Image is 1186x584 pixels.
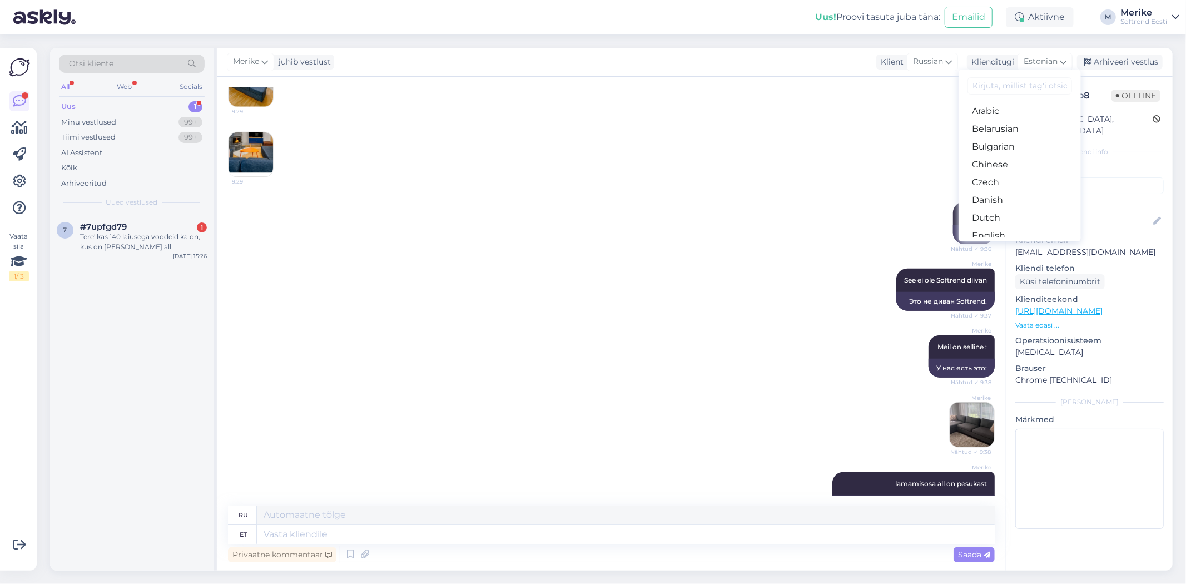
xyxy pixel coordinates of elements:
[63,226,67,234] span: 7
[232,177,274,186] span: 9:29
[1024,56,1058,68] span: Estonian
[61,132,116,143] div: Tiimi vestlused
[232,107,274,116] span: 9:29
[1015,199,1164,210] p: Kliendi nimi
[177,80,205,94] div: Socials
[239,506,248,524] div: ru
[61,101,76,112] div: Uus
[178,117,202,128] div: 99+
[9,271,29,281] div: 1 / 3
[953,225,995,244] div: Привет
[1111,90,1160,102] span: Offline
[815,12,836,22] b: Uus!
[229,132,273,177] img: Attachment
[1016,215,1151,227] input: Lisa nimi
[1015,397,1164,407] div: [PERSON_NAME]
[80,222,127,232] span: #7upfgd79
[815,11,940,24] div: Proovi tasuta juba täna:
[61,178,107,189] div: Arhiveeritud
[950,378,991,387] span: Nähtud ✓ 9:38
[967,56,1014,68] div: Klienditugi
[178,132,202,143] div: 99+
[959,227,1081,245] a: English
[950,311,991,320] span: Nähtud ✓ 9:37
[228,547,336,562] div: Privaatne kommentaar
[967,77,1072,95] input: Kirjuta, millist tag'i otsid
[1015,335,1164,347] p: Operatsioonisüsteem
[1015,306,1103,316] a: [URL][DOMAIN_NAME]
[188,101,202,112] div: 1
[197,222,207,232] div: 1
[959,138,1081,156] a: Bulgarian
[1015,294,1164,305] p: Klienditeekond
[80,232,207,252] div: Tere' kas 140 laiusega voodeid ka on, kus on [PERSON_NAME] all
[274,56,331,68] div: juhib vestlust
[904,276,987,284] span: See ei ole Softrend diivan
[115,80,135,94] div: Web
[950,193,991,201] span: Merike
[1015,246,1164,258] p: [EMAIL_ADDRESS][DOMAIN_NAME]
[1120,17,1167,26] div: Softrend Eesti
[950,260,991,268] span: Merike
[1015,414,1164,425] p: Märkmed
[1120,8,1167,17] div: Merike
[61,162,77,174] div: Kõik
[1077,55,1163,70] div: Arhiveeri vestlus
[876,56,904,68] div: Klient
[1015,164,1164,175] p: Kliendi tag'id
[959,191,1081,209] a: Danish
[1015,374,1164,386] p: Chrome [TECHNICAL_ID]
[949,394,991,402] span: Merike
[959,120,1081,138] a: Belarusian
[9,231,29,281] div: Vaata siia
[1006,7,1074,27] div: Aktiivne
[9,57,30,78] img: Askly Logo
[945,7,993,28] button: Emailid
[1015,147,1164,157] div: Kliendi info
[61,117,116,128] div: Minu vestlused
[1015,263,1164,274] p: Kliendi telefon
[895,479,987,488] span: lamamisosa all on pesukast
[1015,235,1164,246] p: Kliendi email
[958,550,990,560] span: Saada
[929,359,995,378] div: У нас есть это:
[1015,363,1164,374] p: Brauser
[959,209,1081,227] a: Dutch
[950,245,991,253] span: Nähtud ✓ 9:36
[950,463,991,472] span: Merike
[950,326,991,335] span: Merike
[69,58,113,70] span: Otsi kliente
[959,174,1081,191] a: Czech
[59,80,72,94] div: All
[1015,177,1164,194] input: Lisa tag
[173,252,207,260] div: [DATE] 15:26
[106,197,158,207] span: Uued vestlused
[1120,8,1179,26] a: MerikeSoftrend Eesti
[1019,113,1153,137] div: [GEOGRAPHIC_DATA], [GEOGRAPHIC_DATA]
[896,292,995,311] div: Это не диван Softrend.
[1015,347,1164,358] p: [MEDICAL_DATA]
[959,156,1081,174] a: Chinese
[950,403,994,447] img: Attachment
[949,448,991,456] span: Nähtud ✓ 9:38
[233,56,259,68] span: Merike
[61,147,102,159] div: AI Assistent
[1015,274,1105,289] div: Küsi telefoninumbrit
[1015,320,1164,330] p: Vaata edasi ...
[240,525,247,544] div: et
[1100,9,1116,25] div: M
[937,343,987,351] span: Meil on selline :
[959,102,1081,120] a: Arabic
[913,56,943,68] span: Russian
